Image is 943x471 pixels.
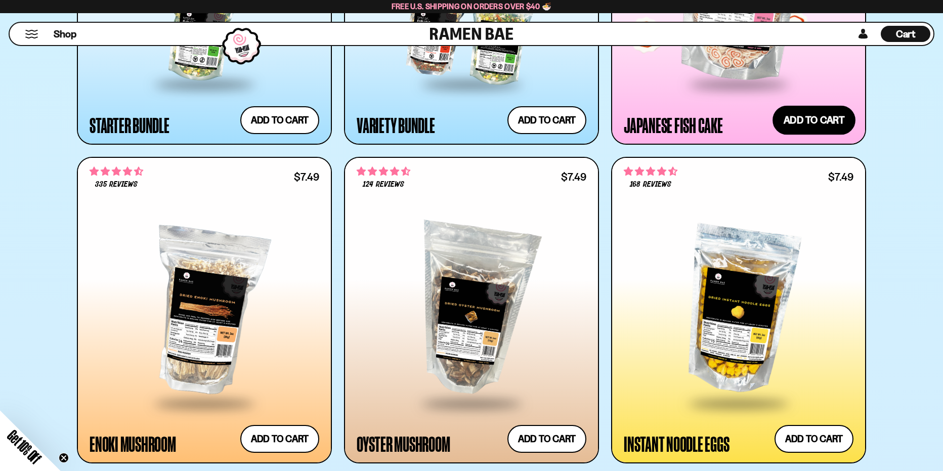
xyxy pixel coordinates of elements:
span: Get 10% Off [5,427,44,466]
div: Enoki Mushroom [90,435,176,453]
span: Cart [896,28,916,40]
span: Shop [54,27,76,41]
button: Mobile Menu Trigger [25,30,38,38]
span: 4.73 stars [624,165,677,178]
button: Add to cart [240,425,319,453]
div: $7.49 [828,172,853,182]
button: Add to cart [775,425,853,453]
a: 4.68 stars 124 reviews $7.49 Oyster Mushroom Add to cart [344,157,599,464]
div: Cart [881,23,930,45]
div: Japanese Fish Cake [624,116,723,134]
span: 4.53 stars [90,165,143,178]
span: Free U.S. Shipping on Orders over $40 🍜 [392,2,552,11]
span: 4.68 stars [357,165,410,178]
div: $7.49 [294,172,319,182]
button: Add to cart [507,106,586,134]
div: $7.49 [561,172,586,182]
span: 124 reviews [363,181,404,189]
span: 335 reviews [95,181,138,189]
a: 4.53 stars 335 reviews $7.49 Enoki Mushroom Add to cart [77,157,332,464]
div: Variety Bundle [357,116,435,134]
button: Close teaser [59,453,69,463]
div: Oyster Mushroom [357,435,450,453]
div: Starter Bundle [90,116,169,134]
span: 168 reviews [630,181,671,189]
a: Shop [54,26,76,42]
div: Instant Noodle Eggs [624,435,729,453]
a: 4.73 stars 168 reviews $7.49 Instant Noodle Eggs Add to cart [611,157,866,464]
button: Add to cart [507,425,586,453]
button: Add to cart [240,106,319,134]
button: Add to cart [773,105,855,135]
